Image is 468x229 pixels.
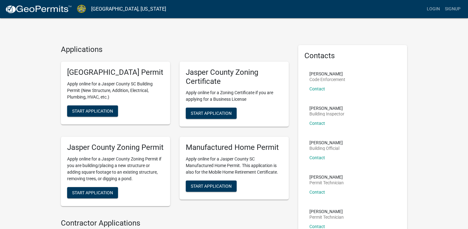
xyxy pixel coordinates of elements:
p: [PERSON_NAME] [309,72,345,76]
span: Start Application [191,184,232,189]
p: Apply online for a Zoning Certificate if you are applying for a Business License [186,89,283,103]
h5: Manufactured Home Permit [186,143,283,152]
h4: Contractor Applications [61,219,289,228]
h5: Jasper County Zoning Certificate [186,68,283,86]
p: [PERSON_NAME] [309,140,343,145]
a: Contact [309,224,325,229]
span: Start Application [191,111,232,116]
a: [GEOGRAPHIC_DATA], [US_STATE] [91,4,166,14]
p: Apply online for a Jasper County SC Manufactured Home Permit. This application is also for the Mo... [186,156,283,176]
p: Permit Technician [309,215,344,219]
button: Start Application [67,187,118,198]
a: Login [424,3,442,15]
button: Start Application [186,108,237,119]
button: Start Application [67,105,118,117]
a: Contact [309,121,325,126]
p: Building Inspector [309,112,344,116]
span: Start Application [72,190,113,195]
p: Code Enforcement [309,77,345,82]
p: Apply online for a Jasper County SC Building Permit (New Structure, Addition, Electrical, Plumbin... [67,81,164,100]
a: Signup [442,3,463,15]
p: [PERSON_NAME] [309,209,344,214]
p: Building Official [309,146,343,150]
button: Start Application [186,181,237,192]
a: Contact [309,155,325,160]
p: [PERSON_NAME] [309,175,344,179]
p: Permit Technician [309,181,344,185]
h4: Applications [61,45,289,54]
img: Jasper County, South Carolina [77,5,86,13]
h5: Jasper County Zoning Permit [67,143,164,152]
a: Contact [309,86,325,91]
p: [PERSON_NAME] [309,106,344,110]
a: Contact [309,190,325,195]
wm-workflow-list-section: Applications [61,45,289,211]
span: Start Application [72,108,113,113]
h5: Contacts [304,51,401,60]
p: Apply online for a Jasper County Zoning Permit if you are building/placing a new structure or add... [67,156,164,182]
h5: [GEOGRAPHIC_DATA] Permit [67,68,164,77]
